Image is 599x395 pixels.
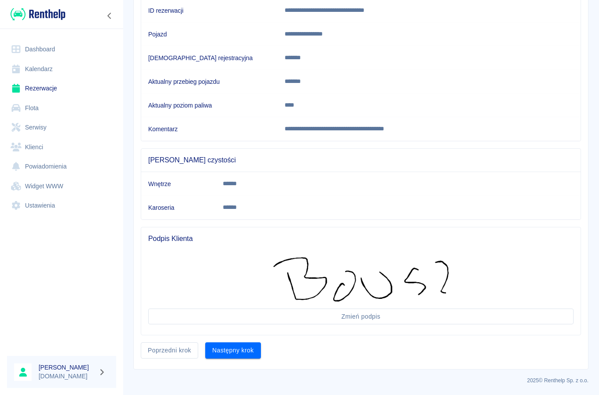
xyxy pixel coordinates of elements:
[133,377,588,384] p: 2025 © Renthelp Sp. z o.o.
[7,137,116,157] a: Klienci
[141,342,198,359] button: Poprzedni krok
[39,363,95,372] h6: [PERSON_NAME]
[7,7,65,22] a: Renthelp logo
[7,39,116,59] a: Dashboard
[39,372,95,381] p: [DOMAIN_NAME]
[148,125,271,133] h6: Komentarz
[7,118,116,137] a: Serwisy
[273,257,449,302] img: Podpis
[103,10,116,22] button: Zwiń nawigację
[148,180,209,188] h6: Wnętrze
[7,196,116,215] a: Ustawienia
[7,98,116,118] a: Flota
[148,101,271,110] h6: Aktualny poziom paliwa
[148,54,271,62] h6: [DEMOGRAPHIC_DATA] rejestracyjna
[7,59,116,79] a: Kalendarz
[205,342,261,359] button: Następny krok
[148,203,209,212] h6: Karoseria
[7,157,116,176] a: Powiadomienia
[148,309,574,325] button: Zmień podpis
[7,79,116,98] a: Rezerwacje
[148,77,271,86] h6: Aktualny przebieg pojazdu
[148,234,574,243] span: Podpis Klienta
[148,156,574,165] span: [PERSON_NAME] czystości
[148,30,271,39] h6: Pojazd
[7,176,116,196] a: Widget WWW
[148,6,271,15] h6: ID rezerwacji
[11,7,65,22] img: Renthelp logo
